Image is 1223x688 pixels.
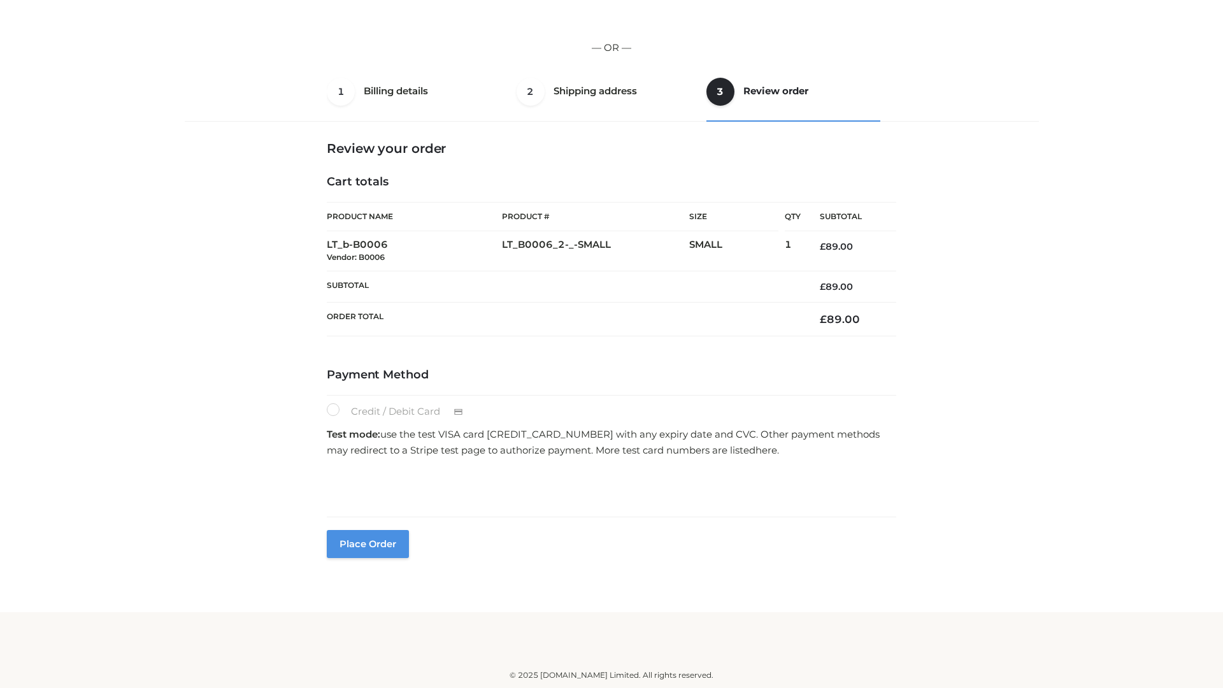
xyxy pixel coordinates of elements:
[327,202,502,231] th: Product Name
[324,462,894,509] iframe: Secure payment input frame
[327,252,385,262] small: Vendor: B0006
[327,141,896,156] h3: Review your order
[327,175,896,189] h4: Cart totals
[189,39,1034,56] p: — OR —
[189,669,1034,682] div: © 2025 [DOMAIN_NAME] Limited. All rights reserved.
[327,403,476,420] label: Credit / Debit Card
[689,203,778,231] th: Size
[327,271,801,302] th: Subtotal
[327,303,801,336] th: Order Total
[820,313,827,326] span: £
[755,444,777,456] a: here
[327,231,502,271] td: LT_b-B0006
[820,281,826,292] span: £
[502,202,689,231] th: Product #
[820,281,853,292] bdi: 89.00
[327,368,896,382] h4: Payment Method
[327,428,380,440] strong: Test mode:
[785,202,801,231] th: Qty
[820,241,826,252] span: £
[689,231,785,271] td: SMALL
[327,530,409,558] button: Place order
[785,231,801,271] td: 1
[327,426,896,459] p: use the test VISA card [CREDIT_CARD_NUMBER] with any expiry date and CVC. Other payment methods m...
[502,231,689,271] td: LT_B0006_2-_-SMALL
[801,203,896,231] th: Subtotal
[820,313,860,326] bdi: 89.00
[447,405,470,420] img: Credit / Debit Card
[820,241,853,252] bdi: 89.00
